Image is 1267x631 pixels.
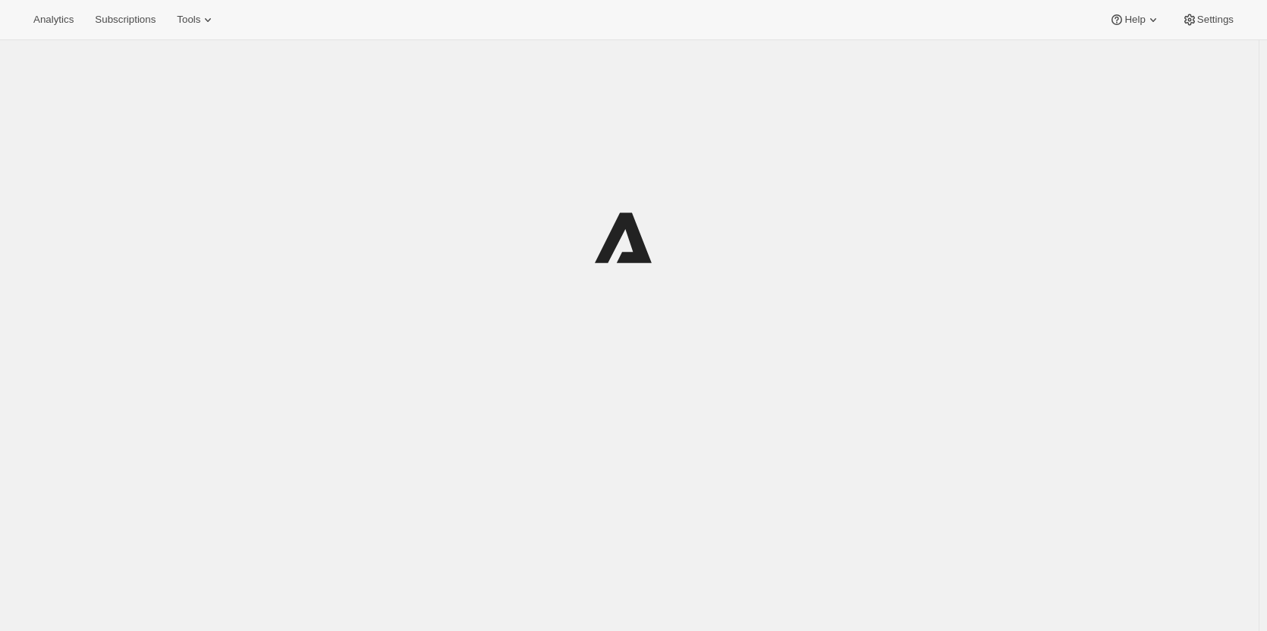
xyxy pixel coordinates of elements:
span: Tools [177,14,200,26]
button: Help [1100,9,1169,30]
span: Subscriptions [95,14,156,26]
button: Subscriptions [86,9,165,30]
span: Settings [1197,14,1234,26]
span: Help [1124,14,1145,26]
button: Settings [1173,9,1243,30]
button: Tools [168,9,225,30]
span: Analytics [33,14,74,26]
button: Analytics [24,9,83,30]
